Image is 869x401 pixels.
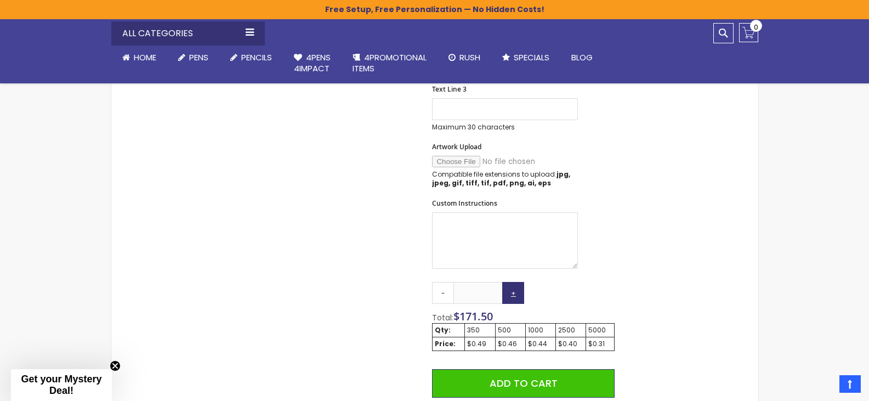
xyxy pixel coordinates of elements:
a: - [432,282,454,304]
span: Pencils [241,52,272,63]
span: Get your Mystery Deal! [21,374,101,396]
p: Compatible file extensions to upload: [432,170,578,188]
div: 350 [467,326,492,335]
p: Maximum 30 characters [432,123,578,132]
a: Top [839,375,861,393]
strong: jpg, jpeg, gif, tiff, tif, pdf, png, ai, eps [432,170,570,188]
div: $0.49 [467,340,492,348]
span: Artwork Upload [432,142,481,151]
div: Get your Mystery Deal!Close teaser [11,369,112,401]
div: 500 [498,326,523,335]
div: 2500 [558,326,583,335]
span: Add to Cart [490,376,558,390]
span: Rush [459,52,480,63]
span: Home [134,52,156,63]
div: All Categories [111,21,265,46]
button: Add to Cart [432,369,614,398]
span: Text Line 3 [432,84,467,94]
a: Rush [438,46,491,70]
span: Specials [514,52,549,63]
span: Pens [189,52,208,63]
a: Home [111,46,167,70]
span: Custom Instructions [432,199,497,208]
div: $0.31 [588,340,612,348]
div: 1000 [528,326,553,335]
span: 4Pens 4impact [294,52,331,74]
span: 0 [754,22,758,32]
span: Total: [432,312,453,323]
span: 171.50 [459,309,493,324]
a: Pencils [219,46,283,70]
strong: Price: [435,339,456,348]
a: + [502,282,524,304]
a: 4Pens4impact [283,46,342,81]
div: 5000 [588,326,612,335]
div: $0.40 [558,340,583,348]
span: Blog [571,52,593,63]
strong: Qty: [435,325,451,335]
span: 4PROMOTIONAL ITEMS [353,52,427,74]
a: Pens [167,46,219,70]
a: 4PROMOTIONALITEMS [342,46,438,81]
a: Blog [560,46,604,70]
a: 0 [739,23,758,42]
div: $0.44 [528,340,553,348]
div: $0.46 [498,340,523,348]
button: Close teaser [110,360,121,371]
a: Specials [491,46,560,70]
span: $ [453,309,493,324]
